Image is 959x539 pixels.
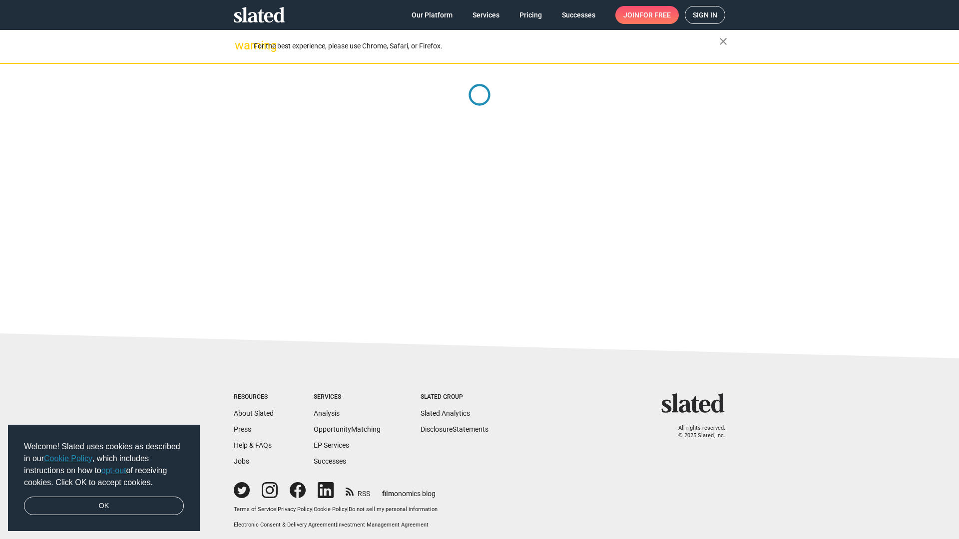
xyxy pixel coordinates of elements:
[234,409,274,417] a: About Slated
[519,6,542,24] span: Pricing
[24,441,184,489] span: Welcome! Slated uses cookies as described in our , which includes instructions on how to of recei...
[412,6,453,24] span: Our Platform
[421,409,470,417] a: Slated Analytics
[234,441,272,449] a: Help & FAQs
[693,6,717,23] span: Sign in
[668,425,725,439] p: All rights reserved. © 2025 Slated, Inc.
[349,506,438,514] button: Do not sell my personal information
[314,425,381,433] a: OpportunityMatching
[235,39,247,51] mat-icon: warning
[421,393,488,401] div: Slated Group
[312,506,314,513] span: |
[421,425,488,433] a: DisclosureStatements
[234,425,251,433] a: Press
[336,522,337,528] span: |
[234,506,276,513] a: Terms of Service
[639,6,671,24] span: for free
[278,506,312,513] a: Privacy Policy
[24,497,184,516] a: dismiss cookie message
[382,490,394,498] span: film
[44,454,92,463] a: Cookie Policy
[314,393,381,401] div: Services
[554,6,603,24] a: Successes
[346,483,370,499] a: RSS
[314,506,347,513] a: Cookie Policy
[234,393,274,401] div: Resources
[382,481,436,499] a: filmonomics blog
[234,457,249,465] a: Jobs
[562,6,595,24] span: Successes
[473,6,499,24] span: Services
[101,466,126,475] a: opt-out
[8,425,200,532] div: cookieconsent
[615,6,679,24] a: Joinfor free
[717,35,729,47] mat-icon: close
[337,522,429,528] a: Investment Management Agreement
[511,6,550,24] a: Pricing
[347,506,349,513] span: |
[623,6,671,24] span: Join
[685,6,725,24] a: Sign in
[314,441,349,449] a: EP Services
[404,6,461,24] a: Our Platform
[465,6,507,24] a: Services
[234,522,336,528] a: Electronic Consent & Delivery Agreement
[314,409,340,417] a: Analysis
[314,457,346,465] a: Successes
[276,506,278,513] span: |
[254,39,719,53] div: For the best experience, please use Chrome, Safari, or Firefox.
